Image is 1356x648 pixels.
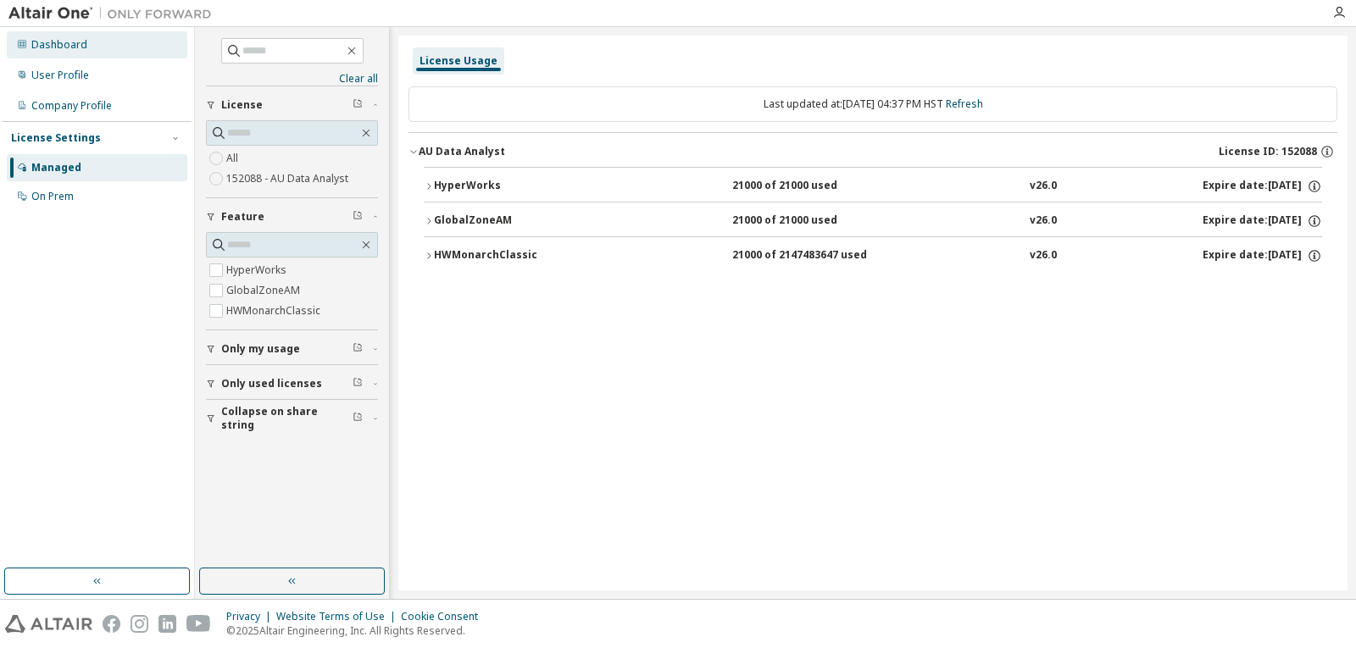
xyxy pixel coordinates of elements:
[221,210,264,224] span: Feature
[31,161,81,174] div: Managed
[1203,213,1322,229] div: Expire date: [DATE]
[946,97,983,111] a: Refresh
[434,213,586,229] div: GlobalZoneAM
[353,377,363,390] span: Clear filter
[31,190,74,203] div: On Prem
[226,623,488,638] p: © 2025 Altair Engineering, Inc. All Rights Reserved.
[206,330,378,368] button: Only my usage
[31,99,112,113] div: Company Profile
[226,260,290,280] label: HyperWorks
[1203,179,1322,194] div: Expire date: [DATE]
[353,412,363,425] span: Clear filter
[226,169,352,189] label: 152088 - AU Data Analyst
[1030,213,1057,229] div: v26.0
[206,365,378,402] button: Only used licenses
[206,198,378,235] button: Feature
[353,210,363,224] span: Clear filter
[226,301,324,321] label: HWMonarchClassic
[419,145,505,158] div: AU Data Analyst
[401,610,488,623] div: Cookie Consent
[434,248,586,263] div: HWMonarchClassic
[158,615,176,633] img: linkedin.svg
[5,615,92,633] img: altair_logo.svg
[221,377,322,390] span: Only used licenses
[221,98,263,112] span: License
[353,342,363,356] span: Clear filter
[434,179,586,194] div: HyperWorks
[276,610,401,623] div: Website Terms of Use
[1219,145,1317,158] span: License ID: 152088
[732,213,885,229] div: 21000 of 21000 used
[31,38,87,52] div: Dashboard
[11,131,101,145] div: License Settings
[424,202,1322,240] button: GlobalZoneAM21000 of 21000 usedv26.0Expire date:[DATE]
[732,248,885,263] div: 21000 of 2147483647 used
[1203,248,1322,263] div: Expire date: [DATE]
[424,237,1322,274] button: HWMonarchClassic21000 of 2147483647 usedv26.0Expire date:[DATE]
[226,610,276,623] div: Privacy
[424,168,1322,205] button: HyperWorks21000 of 21000 usedv26.0Expire date:[DATE]
[226,280,303,301] label: GlobalZoneAM
[186,615,211,633] img: youtube.svg
[131,615,148,633] img: instagram.svg
[353,98,363,112] span: Clear filter
[420,54,497,68] div: License Usage
[221,405,353,432] span: Collapse on share string
[1030,248,1057,263] div: v26.0
[31,69,89,82] div: User Profile
[8,5,220,22] img: Altair One
[408,86,1337,122] div: Last updated at: [DATE] 04:37 PM HST
[206,86,378,124] button: License
[221,342,300,356] span: Only my usage
[1030,179,1057,194] div: v26.0
[226,148,242,169] label: All
[732,179,885,194] div: 21000 of 21000 used
[408,133,1337,170] button: AU Data AnalystLicense ID: 152088
[103,615,120,633] img: facebook.svg
[206,72,378,86] a: Clear all
[206,400,378,437] button: Collapse on share string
